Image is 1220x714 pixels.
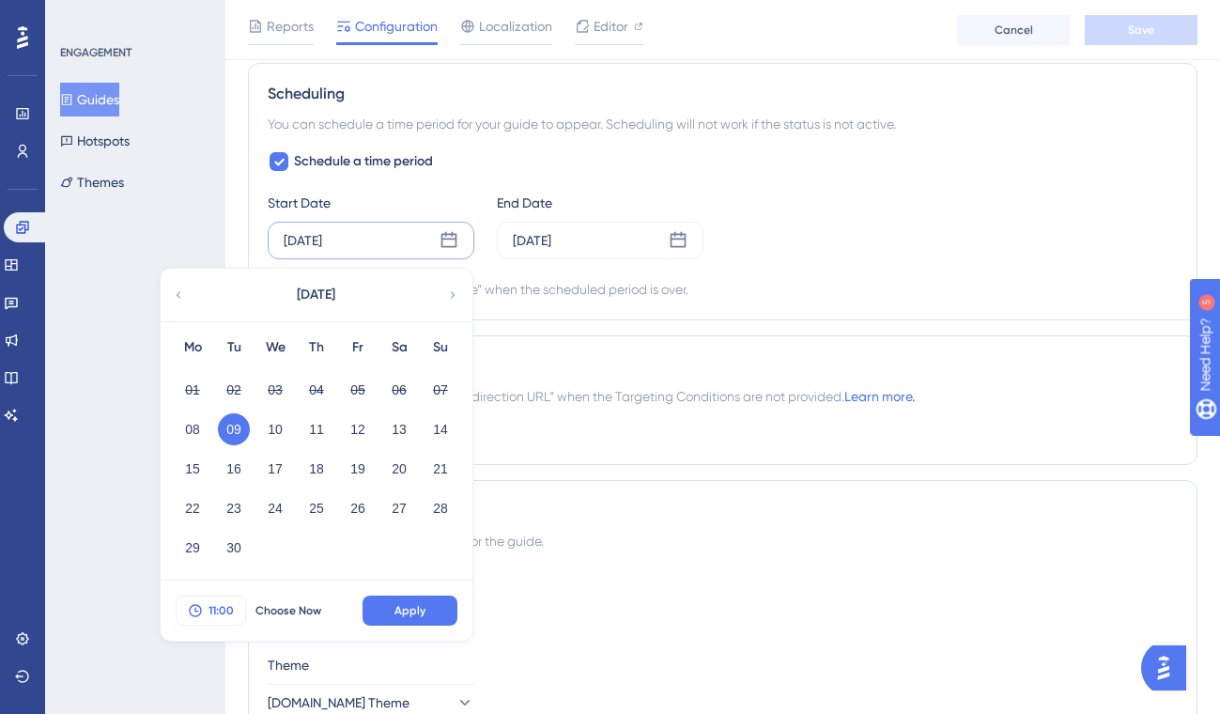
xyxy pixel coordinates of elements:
[131,9,136,24] div: 5
[268,355,1178,378] div: Redirection
[594,15,628,38] span: Editor
[268,385,915,408] span: The browser will redirect to the “Redirection URL” when the Targeting Conditions are not provided.
[255,336,296,359] div: We
[246,596,331,626] button: Choose Now
[268,113,1178,135] div: You can schedule a time period for your guide to appear. Scheduling will not work if the status i...
[218,374,250,406] button: 02
[218,413,250,445] button: 09
[296,336,337,359] div: Th
[513,229,551,252] div: [DATE]
[218,453,250,485] button: 16
[294,150,433,173] span: Schedule a time period
[383,374,415,406] button: 06
[995,23,1033,38] span: Cancel
[218,532,250,564] button: 30
[177,532,208,564] button: 29
[342,492,374,524] button: 26
[383,492,415,524] button: 27
[425,413,456,445] button: 14
[1141,640,1197,696] iframe: UserGuiding AI Assistant Launcher
[268,192,474,214] div: Start Date
[342,374,374,406] button: 05
[259,453,291,485] button: 17
[301,413,332,445] button: 11
[425,374,456,406] button: 07
[337,336,378,359] div: Fr
[222,276,409,314] button: [DATE]
[60,124,130,158] button: Hotspots
[259,413,291,445] button: 10
[301,453,332,485] button: 18
[177,374,208,406] button: 01
[172,336,213,359] div: Mo
[301,278,688,301] div: Automatically set as “Inactive” when the scheduled period is over.
[267,15,314,38] span: Reports
[177,413,208,445] button: 08
[301,374,332,406] button: 04
[60,45,131,60] div: ENGAGEMENT
[301,492,332,524] button: 25
[44,5,117,27] span: Need Help?
[957,15,1070,45] button: Cancel
[213,336,255,359] div: Tu
[1128,23,1154,38] span: Save
[1085,15,1197,45] button: Save
[355,15,438,38] span: Configuration
[218,492,250,524] button: 23
[255,603,321,618] span: Choose Now
[497,192,703,214] div: End Date
[268,567,1178,590] div: Container
[176,596,246,626] button: 11:00
[383,453,415,485] button: 20
[342,453,374,485] button: 19
[268,530,1178,552] div: Choose the container and theme for the guide.
[425,453,456,485] button: 21
[425,492,456,524] button: 28
[394,603,425,618] span: Apply
[297,284,335,306] span: [DATE]
[177,453,208,485] button: 15
[342,413,374,445] button: 12
[844,389,915,404] a: Learn more.
[479,15,552,38] span: Localization
[268,500,1178,522] div: Advanced Settings
[284,229,322,252] div: [DATE]
[383,413,415,445] button: 13
[259,492,291,524] button: 24
[268,654,1178,676] div: Theme
[177,492,208,524] button: 22
[378,336,420,359] div: Sa
[208,603,234,618] span: 11:00
[259,374,291,406] button: 03
[363,596,457,626] button: Apply
[420,336,461,359] div: Su
[60,83,119,116] button: Guides
[268,691,409,714] span: [DOMAIN_NAME] Theme
[60,165,124,199] button: Themes
[268,83,1178,105] div: Scheduling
